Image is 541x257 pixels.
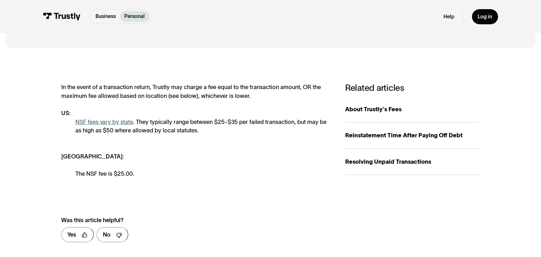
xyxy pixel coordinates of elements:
div: Was this article helpful? [61,216,316,225]
div: Reinstatement Time After Paying Off Debt [345,131,480,140]
a: Log in [472,9,498,24]
div: The NSF fee is $25.00. [75,169,331,178]
div: Log in [478,13,492,20]
a: Business [91,11,120,22]
aside: Language selected: English (United States) [7,246,42,255]
a: Resolving Unpaid Transactions [345,149,480,175]
strong: [GEOGRAPHIC_DATA] [61,153,123,159]
a: Reinstatement Time After Paying Off Debt [345,123,480,149]
p: Business [95,13,116,20]
a: Yes [61,227,94,242]
div: . They typically range between $25-$35 per failed transaction, but may be as high as $50 where al... [75,118,331,135]
a: No [97,227,128,242]
img: Trustly Logo [43,13,81,21]
a: About Trustly's Fees [345,96,480,123]
div: Resolving Unpaid Transactions [345,157,480,166]
div: About Trustly's Fees [345,105,480,114]
p: Personal [124,13,145,20]
ul: Language list [14,246,42,255]
h3: Related articles [345,83,480,93]
a: Personal [120,11,149,22]
div: In the event of a transaction return, Trustly may charge a fee equal to the transaction amount, O... [61,83,331,178]
div: No [103,230,111,239]
a: NSF fees vary by state [75,119,133,125]
a: Help [443,13,454,20]
div: Yes [67,230,76,239]
strong: US [61,110,69,116]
